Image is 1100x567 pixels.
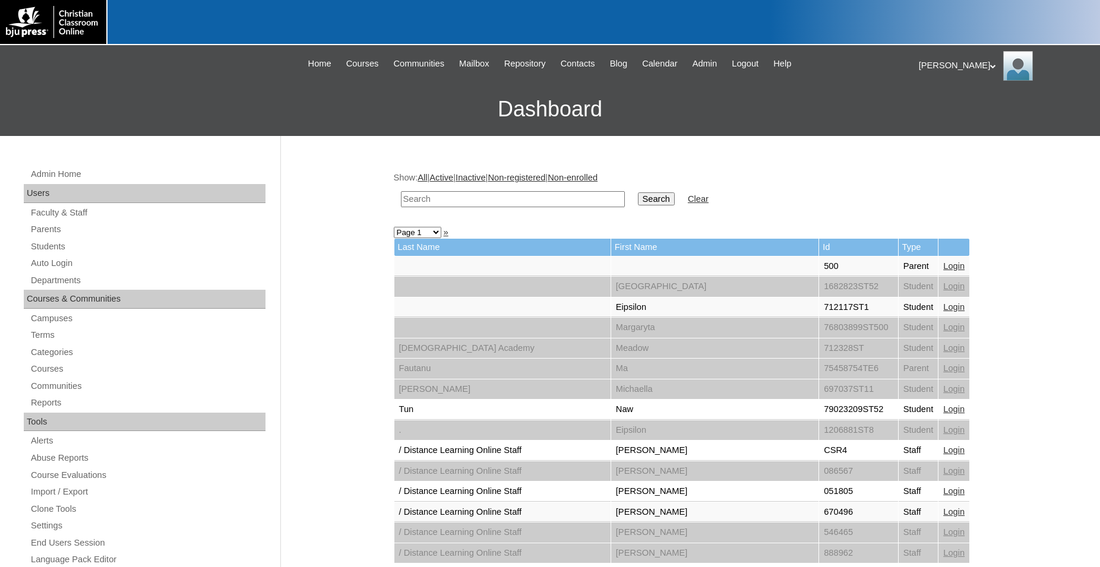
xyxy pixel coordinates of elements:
span: Help [773,57,791,71]
td: Student [899,318,938,338]
span: Admin [693,57,717,71]
a: Courses [30,362,265,376]
img: Jonelle Rodriguez [1003,51,1033,81]
span: Courses [346,57,379,71]
td: 1206881ST8 [819,420,898,441]
a: Parents [30,222,265,237]
a: Login [943,384,965,394]
td: Student [899,277,938,297]
td: 1682823ST52 [819,277,898,297]
a: Login [943,548,965,558]
a: Non-registered [488,173,545,182]
td: Staff [899,441,938,461]
a: Students [30,239,265,254]
a: Import / Export [30,484,265,499]
td: Naw [611,400,818,420]
a: » [444,227,448,237]
td: [PERSON_NAME] [611,461,818,482]
td: Parent [899,256,938,277]
td: Staff [899,502,938,522]
td: 086567 [819,461,898,482]
a: Home [302,57,337,71]
a: Login [943,302,965,312]
td: / Distance Learning Online Staff [394,441,611,461]
a: Course Evaluations [30,468,265,483]
td: [GEOGRAPHIC_DATA] [611,277,818,297]
td: Student [899,420,938,441]
a: Help [767,57,797,71]
td: First Name [611,239,818,256]
a: Calendar [636,57,683,71]
td: 888962 [819,543,898,563]
div: Users [24,184,265,203]
a: Alerts [30,433,265,448]
td: [PERSON_NAME] [611,502,818,522]
div: Show: | | | | [394,172,982,214]
td: Id [819,239,898,256]
input: Search [638,192,675,205]
span: Communities [393,57,444,71]
td: 697037ST11 [819,379,898,400]
a: Auto Login [30,256,265,271]
td: CSR4 [819,441,898,461]
a: Login [943,322,965,332]
a: Login [943,261,965,271]
a: Abuse Reports [30,451,265,465]
td: 670496 [819,502,898,522]
a: Login [943,404,965,414]
span: Home [308,57,331,71]
td: Staff [899,543,938,563]
a: All [418,173,427,182]
td: Student [899,297,938,318]
td: Type [899,239,938,256]
div: [PERSON_NAME] [919,51,1088,81]
a: Login [943,445,965,455]
td: Eipsilon [611,297,818,318]
span: Mailbox [459,57,489,71]
td: / Distance Learning Online Staff [394,543,611,563]
a: Admin Home [30,167,265,182]
span: Logout [732,57,758,71]
a: Reports [30,395,265,410]
td: [PERSON_NAME] [611,543,818,563]
td: [PERSON_NAME] [611,482,818,502]
a: Departments [30,273,265,288]
a: Mailbox [453,57,495,71]
a: Language Pack Editor [30,552,265,567]
td: Staff [899,482,938,502]
td: / Distance Learning Online Staff [394,482,611,502]
td: [PERSON_NAME] [611,441,818,461]
div: Tools [24,413,265,432]
input: Search [401,191,625,207]
a: Terms [30,328,265,343]
a: Login [943,507,965,517]
td: [PERSON_NAME] [394,379,611,400]
a: Communities [30,379,265,394]
span: Contacts [561,57,595,71]
td: 546465 [819,522,898,543]
a: Clone Tools [30,502,265,517]
td: Student [899,338,938,359]
td: Student [899,379,938,400]
span: Blog [610,57,627,71]
td: 051805 [819,482,898,502]
span: Calendar [642,57,677,71]
td: / Distance Learning Online Staff [394,502,611,522]
td: 79023209ST52 [819,400,898,420]
td: Student [899,400,938,420]
a: Login [943,425,965,435]
a: Clear [688,194,709,204]
td: / Distance Learning Online Staff [394,461,611,482]
td: 500 [819,256,898,277]
td: Last Name [394,239,611,256]
a: Login [943,343,965,353]
td: Eipsilon [611,420,818,441]
a: Communities [387,57,450,71]
td: Fautanu [394,359,611,379]
div: Courses & Communities [24,290,265,309]
a: Campuses [30,311,265,326]
a: Admin [687,57,723,71]
a: Logout [726,57,764,71]
td: / Distance Learning Online Staff [394,522,611,543]
td: . [394,420,611,441]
